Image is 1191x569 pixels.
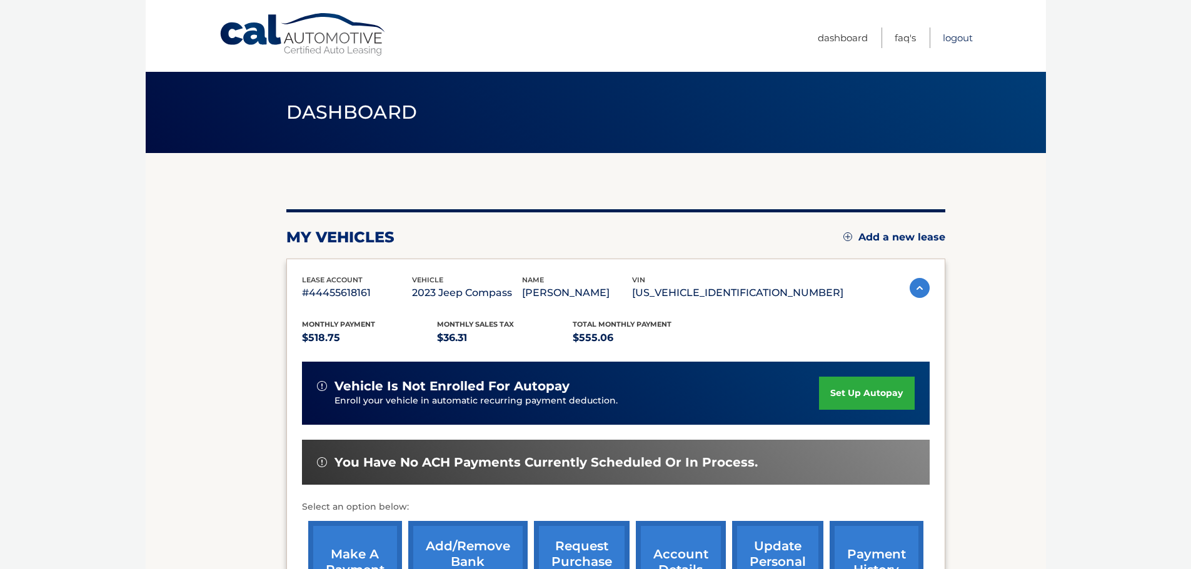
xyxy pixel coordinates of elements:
p: 2023 Jeep Compass [412,284,522,302]
span: vehicle [412,275,443,284]
a: set up autopay [819,377,914,410]
img: alert-white.svg [317,457,327,467]
a: Cal Automotive [219,12,388,57]
img: alert-white.svg [317,381,327,391]
span: Monthly sales Tax [437,320,514,329]
img: accordion-active.svg [910,278,930,298]
p: $555.06 [573,329,708,347]
h2: my vehicles [286,228,394,247]
span: Total Monthly Payment [573,320,671,329]
img: add.svg [843,232,852,241]
a: Logout [943,27,973,48]
a: Dashboard [818,27,868,48]
a: FAQ's [895,27,916,48]
p: $36.31 [437,329,573,347]
span: vehicle is not enrolled for autopay [334,379,570,394]
span: You have no ACH payments currently scheduled or in process. [334,455,758,470]
p: [US_VEHICLE_IDENTIFICATION_NUMBER] [632,284,843,302]
span: Monthly Payment [302,320,375,329]
span: Dashboard [286,101,418,124]
p: Enroll your vehicle in automatic recurring payment deduction. [334,394,820,408]
p: [PERSON_NAME] [522,284,632,302]
span: vin [632,275,645,284]
span: lease account [302,275,363,284]
p: Select an option below: [302,500,930,515]
a: Add a new lease [843,231,945,244]
p: #44455618161 [302,284,412,302]
span: name [522,275,544,284]
p: $518.75 [302,329,438,347]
